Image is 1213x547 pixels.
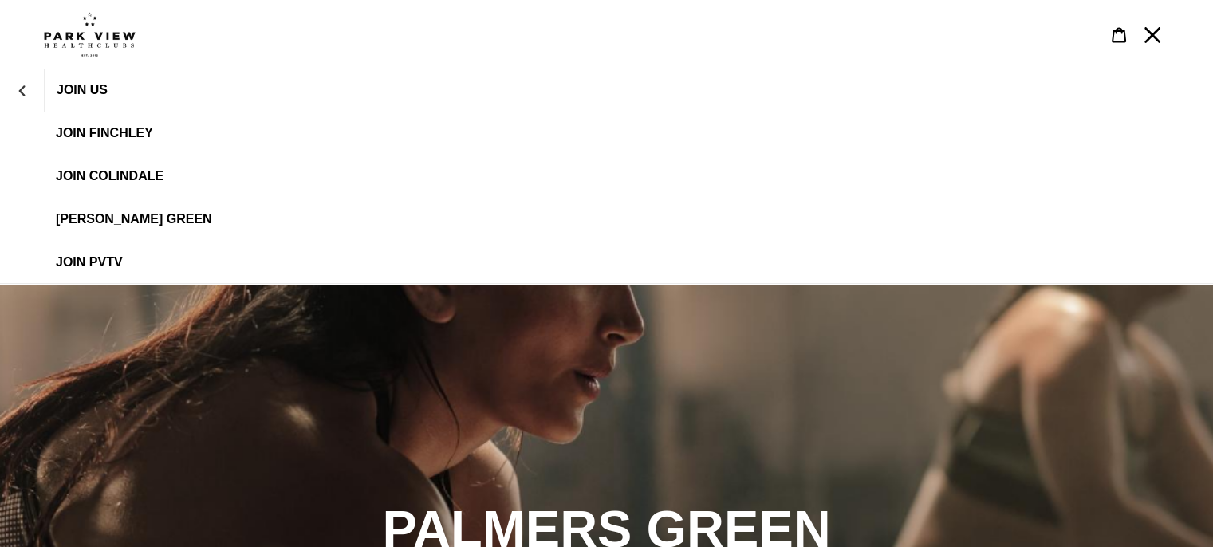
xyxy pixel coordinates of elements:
img: Park view health clubs is a gym near you. [44,12,136,57]
span: JOIN Colindale [56,169,163,183]
span: JOIN PVTV [56,255,123,270]
span: JOIN US [57,83,108,97]
span: [PERSON_NAME] Green [56,212,212,226]
span: JOIN FINCHLEY [56,126,153,140]
button: Menu [1136,18,1169,52]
